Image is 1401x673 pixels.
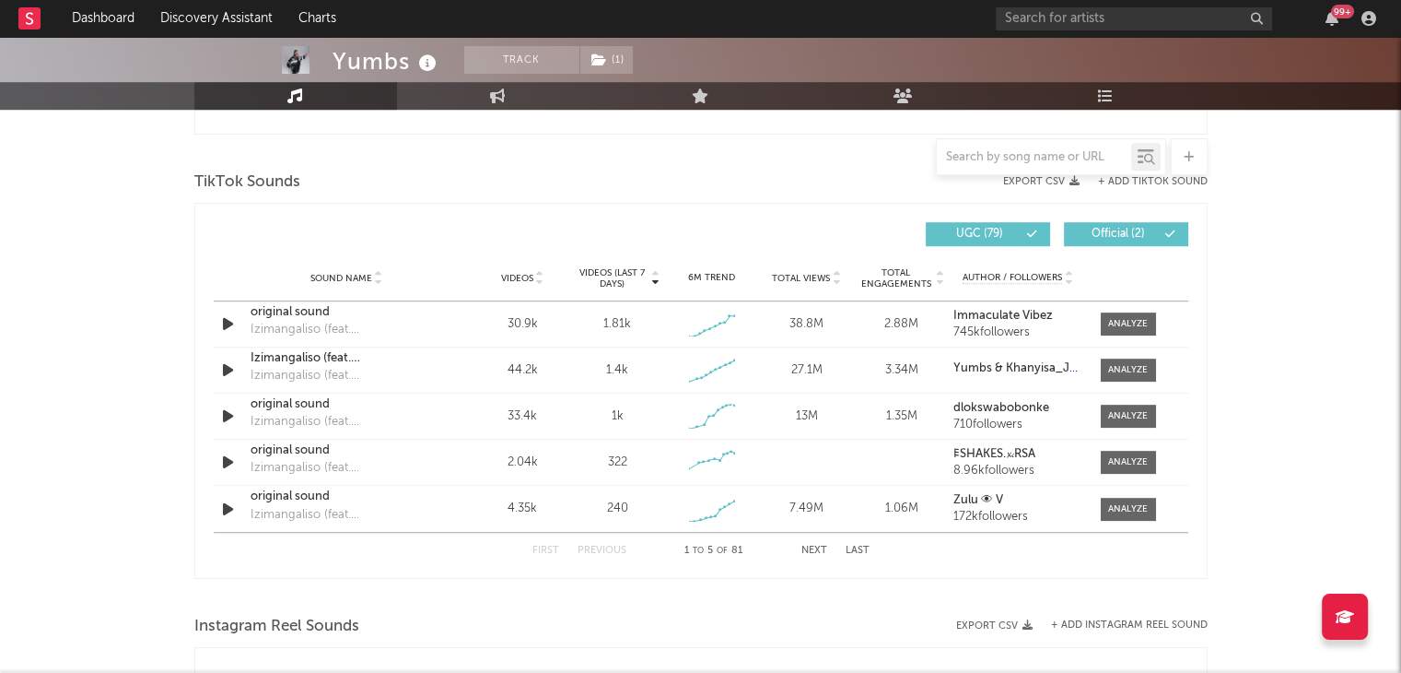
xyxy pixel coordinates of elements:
[1098,177,1208,187] button: + Add TikTok Sound
[1080,177,1208,187] button: + Add TikTok Sound
[772,273,830,284] span: Total Views
[1064,222,1188,246] button: Official(2)
[963,272,1062,284] span: Author / Followers
[858,361,944,380] div: 3.34M
[251,413,443,431] div: Izimangaliso (feat. [GEOGRAPHIC_DATA])
[501,273,533,284] span: Videos
[251,488,443,506] a: original sound
[606,361,628,380] div: 1.4k
[310,273,372,284] span: Sound Name
[953,326,1081,339] div: 745k followers
[580,46,633,74] button: (1)
[858,315,944,334] div: 2.88M
[480,500,566,518] div: 4.35k
[251,303,443,322] a: original sound
[251,459,443,478] div: Izimangaliso (feat. [GEOGRAPHIC_DATA])
[996,7,1272,30] input: Search for artists
[801,546,827,556] button: Next
[764,361,849,380] div: 27.1M
[669,271,754,285] div: 6M Trend
[693,547,704,555] span: to
[251,396,443,414] a: original sound
[690,102,701,111] span: to
[938,229,1022,240] span: UGC ( 79 )
[1003,176,1080,187] button: Export CSV
[251,506,443,525] div: Izimangaliso (feat. [GEOGRAPHIC_DATA])
[603,315,631,334] div: 1.81k
[611,407,623,426] div: 1k
[953,448,1081,461] a: 𐌄SHAKES.𝔁.RSA
[606,500,627,518] div: 240
[251,349,443,368] a: Izimangaliso (feat. [GEOGRAPHIC_DATA])
[953,402,1049,414] strong: dlokswabobonke
[953,362,1081,375] a: Yumbs & Khanyisa_Jaceni
[578,546,626,556] button: Previous
[953,511,1081,524] div: 172k followers
[858,407,944,426] div: 1.35M
[764,407,849,426] div: 13M
[764,500,849,518] div: 7.49M
[607,454,626,472] div: 322
[480,361,566,380] div: 44.2k
[846,546,870,556] button: Last
[574,267,648,289] span: Videos (last 7 days)
[333,46,441,77] div: Yumbs
[1331,5,1354,18] div: 99 +
[953,402,1081,415] a: dlokswabobonke
[1076,229,1161,240] span: Official ( 2 )
[858,267,933,289] span: Total Engagements
[714,102,725,111] span: of
[532,546,559,556] button: First
[194,171,300,194] span: TikTok Sounds
[1033,620,1208,631] div: + Add Instagram Reel Sound
[194,616,359,638] span: Instagram Reel Sounds
[480,454,566,472] div: 2.04k
[251,442,443,460] a: original sound
[953,310,1053,322] strong: Immaculate Vibez
[663,540,765,562] div: 1 5 81
[858,500,944,518] div: 1.06M
[953,419,1081,431] div: 710 followers
[251,367,443,385] div: Izimangaliso (feat. [GEOGRAPHIC_DATA])
[480,407,566,426] div: 33.4k
[956,620,1033,632] button: Export CSV
[953,448,1035,460] strong: 𐌄SHAKES.𝔁.RSA
[464,46,579,74] button: Track
[764,315,849,334] div: 38.8M
[953,362,1099,374] strong: Yumbs & Khanyisa_Jaceni
[251,321,443,339] div: Izimangaliso (feat. [GEOGRAPHIC_DATA])
[937,150,1131,165] input: Search by song name or URL
[579,46,634,74] span: ( 1 )
[926,222,1050,246] button: UGC(79)
[717,547,728,555] span: of
[953,494,1003,506] strong: Zulu 👁 V
[1051,620,1208,631] button: + Add Instagram Reel Sound
[480,315,566,334] div: 30.9k
[953,465,1081,478] div: 8.96k followers
[1325,11,1338,26] button: 99+
[953,494,1081,507] a: Zulu 👁 V
[953,310,1081,323] a: Immaculate Vibez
